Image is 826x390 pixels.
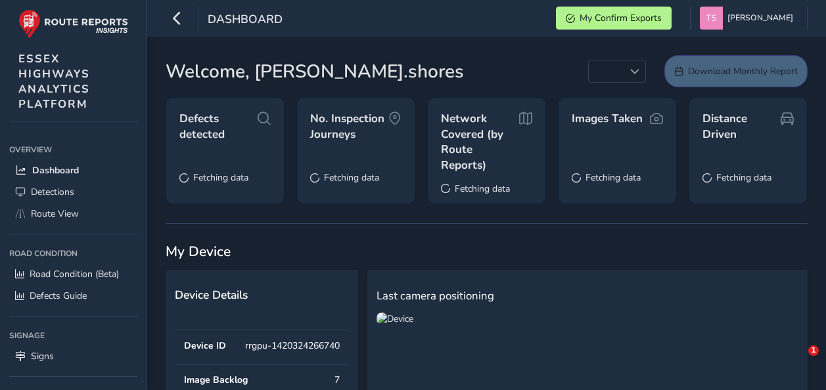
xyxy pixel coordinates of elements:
[166,58,464,85] span: Welcome, [PERSON_NAME].shores
[310,111,388,142] span: No. Inspection Journeys
[32,164,79,177] span: Dashboard
[179,111,258,142] span: Defects detected
[781,345,813,377] iframe: Intercom live chat
[580,12,662,24] span: My Confirm Exports
[808,345,819,356] span: 1
[245,339,340,352] div: rrgpu-1420324266740
[441,111,519,173] span: Network Covered (by Route Reports)
[193,171,248,184] span: Fetching data
[700,7,723,30] img: diamond-layout
[9,140,137,160] div: Overview
[184,374,248,386] div: Image Backlog
[716,171,771,184] span: Fetching data
[30,290,87,302] span: Defects Guide
[377,288,494,303] span: Last camera positioning
[18,9,128,39] img: rr logo
[31,186,74,198] span: Detections
[572,111,643,127] span: Images Taken
[700,7,798,30] button: [PERSON_NAME]
[702,111,781,142] span: Distance Driven
[166,242,231,261] span: My Device
[377,313,413,325] img: Device
[455,183,510,195] span: Fetching data
[9,263,137,285] a: Road Condition (Beta)
[31,350,54,362] span: Signs
[585,171,641,184] span: Fetching data
[9,244,137,263] div: Road Condition
[9,285,137,307] a: Defects Guide
[727,7,793,30] span: [PERSON_NAME]
[30,268,119,280] span: Road Condition (Beta)
[9,181,137,203] a: Detections
[31,207,79,220] span: Route View
[9,326,137,345] div: Signage
[9,160,137,181] a: Dashboard
[175,288,349,302] h2: Device Details
[208,11,283,30] span: Dashboard
[334,374,340,386] div: 7
[556,7,672,30] button: My Confirm Exports
[324,171,379,184] span: Fetching data
[9,345,137,367] a: Signs
[184,339,226,352] div: Device ID
[18,51,90,112] span: ESSEX HIGHWAYS ANALYTICS PLATFORM
[9,203,137,225] a: Route View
